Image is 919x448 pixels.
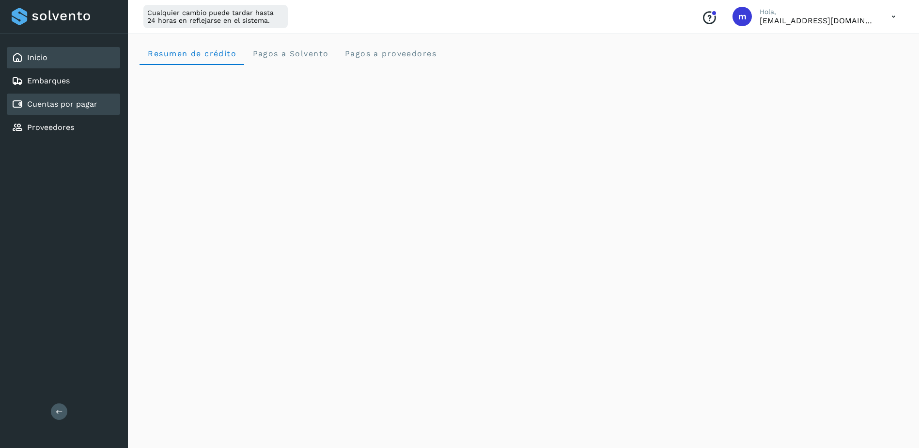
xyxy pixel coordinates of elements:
a: Inicio [27,53,47,62]
span: Resumen de crédito [147,49,236,58]
p: Hola, [760,8,876,16]
div: Embarques [7,70,120,92]
p: mlozano@joffroy.com [760,16,876,25]
a: Embarques [27,76,70,85]
a: Cuentas por pagar [27,99,97,109]
span: Pagos a Solvento [252,49,328,58]
div: Cuentas por pagar [7,94,120,115]
div: Proveedores [7,117,120,138]
span: Pagos a proveedores [344,49,436,58]
div: Inicio [7,47,120,68]
div: Cualquier cambio puede tardar hasta 24 horas en reflejarse en el sistema. [143,5,288,28]
a: Proveedores [27,123,74,132]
